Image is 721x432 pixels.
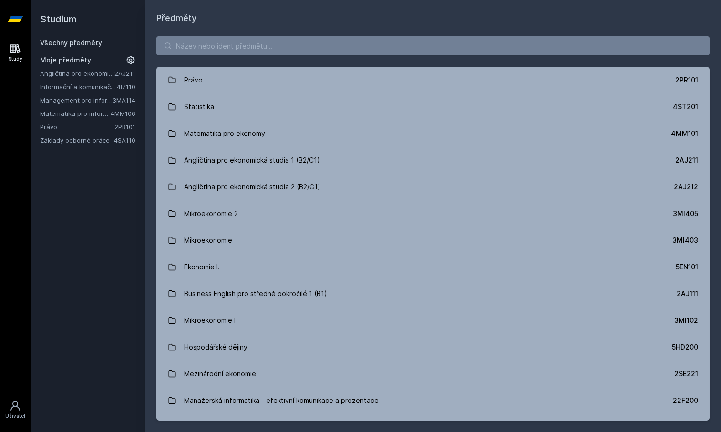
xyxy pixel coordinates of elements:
a: Angličtina pro ekonomická studia 1 (B2/C1) [40,69,114,78]
a: 2AJ211 [114,70,135,77]
div: 5HD200 [672,342,698,352]
a: Ekonomie I. 5EN101 [156,254,710,280]
div: Matematika pro ekonomy [184,124,265,143]
h1: Předměty [156,11,710,25]
div: 5EN101 [676,262,698,272]
div: Uživatel [5,412,25,420]
div: 2AJ111 [677,289,698,298]
div: 4ST201 [673,102,698,112]
a: Business English pro středně pokročilé 1 (B1) 2AJ111 [156,280,710,307]
div: Právo [184,71,203,90]
a: Mikroekonomie 3MI403 [156,227,710,254]
div: Hospodářské dějiny [184,338,247,357]
div: Manažerská informatika - efektivní komunikace a prezentace [184,391,379,410]
div: Angličtina pro ekonomická studia 1 (B2/C1) [184,151,320,170]
div: 3MI403 [672,236,698,245]
a: Právo 2PR101 [156,67,710,93]
div: 4MM101 [671,129,698,138]
a: Právo [40,122,114,132]
a: Všechny předměty [40,39,102,47]
a: Study [2,38,29,67]
div: Mikroekonomie [184,231,232,250]
div: Mezinárodní ekonomie [184,364,256,383]
a: Hospodářské dějiny 5HD200 [156,334,710,360]
div: 2PR101 [675,75,698,85]
a: Uživatel [2,395,29,424]
a: Matematika pro ekonomy 4MM101 [156,120,710,147]
a: Mezinárodní ekonomie 2SE221 [156,360,710,387]
div: 2SE221 [674,369,698,379]
a: Management pro informatiky a statistiky [40,95,113,105]
div: Ekonomie I. [184,257,220,277]
div: 22F200 [673,396,698,405]
div: 3MI405 [673,209,698,218]
a: Matematika pro informatiky [40,109,111,118]
span: Moje předměty [40,55,91,65]
a: Informační a komunikační technologie [40,82,117,92]
div: Study [9,55,22,62]
a: 2PR101 [114,123,135,131]
a: 4IZ110 [117,83,135,91]
a: 4MM106 [111,110,135,117]
a: 4SA110 [114,136,135,144]
a: Angličtina pro ekonomická studia 2 (B2/C1) 2AJ212 [156,174,710,200]
a: Statistika 4ST201 [156,93,710,120]
div: Business English pro středně pokročilé 1 (B1) [184,284,327,303]
div: 2AJ211 [675,155,698,165]
div: 2AJ212 [674,182,698,192]
a: Manažerská informatika - efektivní komunikace a prezentace 22F200 [156,387,710,414]
a: Mikroekonomie 2 3MI405 [156,200,710,227]
div: Mikroekonomie 2 [184,204,238,223]
div: Statistika [184,97,214,116]
a: Základy odborné práce [40,135,114,145]
a: Mikroekonomie I 3MI102 [156,307,710,334]
div: Angličtina pro ekonomická studia 2 (B2/C1) [184,177,320,196]
a: 3MA114 [113,96,135,104]
div: 3MI102 [674,316,698,325]
a: Angličtina pro ekonomická studia 1 (B2/C1) 2AJ211 [156,147,710,174]
div: Mikroekonomie I [184,311,236,330]
input: Název nebo ident předmětu… [156,36,710,55]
